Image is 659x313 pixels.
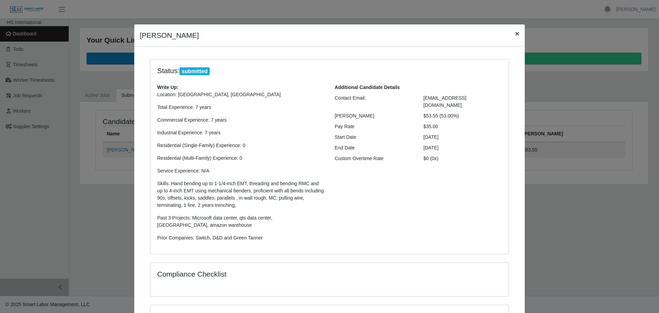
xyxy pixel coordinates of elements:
[418,134,507,141] div: [DATE]
[329,123,418,130] div: Pay Rate
[157,167,324,175] p: Service Experience: N/A
[329,94,418,109] div: Contact Email:
[140,30,199,41] h4: [PERSON_NAME]
[329,155,418,162] div: Custom Overtime Rate
[157,85,178,90] b: Write Up:
[329,112,418,120] div: [PERSON_NAME]
[157,214,324,229] p: Past 3 Projects: Microsoft data center, qts data center, [GEOGRAPHIC_DATA], amazon warehouse
[418,123,507,130] div: $35.00
[335,85,400,90] b: Additional Candidate Details
[424,145,439,150] span: [DATE]
[157,142,324,149] p: Residential (Single-Family) Experience: 0
[157,155,324,162] p: Residential (Multi-Family) Experience: 0
[157,116,324,124] p: Commercial Experience: 7 years
[157,129,324,136] p: Industrial Experience: 7 years
[510,24,525,43] button: Close
[157,180,324,209] p: Skills: Hand bending up to 1-1/4-inch EMT, threading and bending RMC and up to 4-inch EMT using m...
[180,67,210,76] span: submitted
[157,234,324,242] p: Prior Companies: Switch, D&D and Green Tanner
[157,104,324,111] p: Total Experience: 7 years
[157,270,383,278] h4: Compliance Checklist
[157,66,413,76] h4: Status:
[329,144,418,152] div: End Date
[418,112,507,120] div: $53.55 (53.00%)
[157,91,324,98] p: Location: [GEOGRAPHIC_DATA], [GEOGRAPHIC_DATA]
[424,95,466,108] span: [EMAIL_ADDRESS][DOMAIN_NAME]
[424,156,439,161] span: $0 (0x)
[515,30,519,37] span: ×
[329,134,418,141] div: Start Date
